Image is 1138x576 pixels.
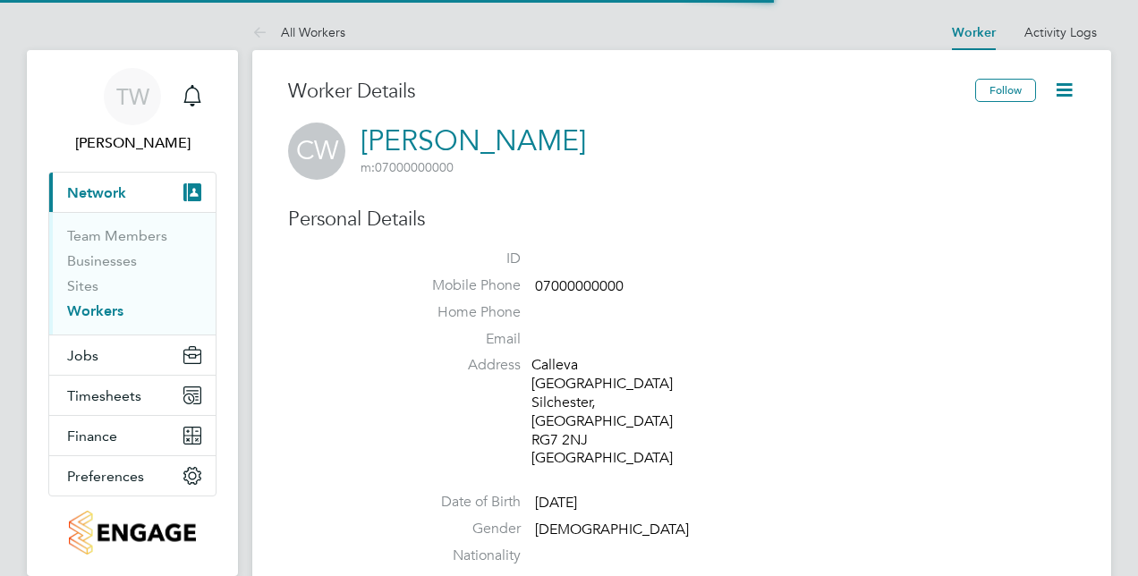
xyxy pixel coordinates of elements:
[288,207,1075,233] h3: Personal Details
[395,520,521,538] label: Gender
[67,302,123,319] a: Workers
[49,212,216,335] div: Network
[361,123,586,158] a: [PERSON_NAME]
[252,24,345,40] a: All Workers
[67,227,167,244] a: Team Members
[395,276,521,295] label: Mobile Phone
[395,330,521,349] label: Email
[67,184,126,201] span: Network
[395,303,521,322] label: Home Phone
[48,511,217,555] a: Go to home page
[288,79,975,105] h3: Worker Details
[395,493,521,512] label: Date of Birth
[67,468,144,485] span: Preferences
[535,277,624,295] span: 07000000000
[49,173,216,212] button: Network
[288,123,345,180] span: CW
[69,511,195,555] img: countryside-properties-logo-retina.png
[1024,24,1097,40] a: Activity Logs
[975,79,1036,102] button: Follow
[395,546,521,565] label: Nationality
[49,416,216,455] button: Finance
[48,132,217,154] span: Toni Wright
[67,277,98,294] a: Sites
[67,387,141,404] span: Timesheets
[48,68,217,154] a: TW[PERSON_NAME]
[49,335,216,375] button: Jobs
[535,521,689,538] span: [DEMOGRAPHIC_DATA]
[531,356,701,468] div: Calleva [GEOGRAPHIC_DATA] Silchester, [GEOGRAPHIC_DATA] RG7 2NJ [GEOGRAPHIC_DATA]
[361,159,454,175] span: 07000000000
[116,85,149,108] span: TW
[395,356,521,375] label: Address
[952,25,996,40] a: Worker
[27,50,238,576] nav: Main navigation
[535,494,577,512] span: [DATE]
[67,252,137,269] a: Businesses
[67,428,117,445] span: Finance
[361,159,375,175] span: m:
[67,347,98,364] span: Jobs
[49,376,216,415] button: Timesheets
[395,250,521,268] label: ID
[49,456,216,496] button: Preferences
